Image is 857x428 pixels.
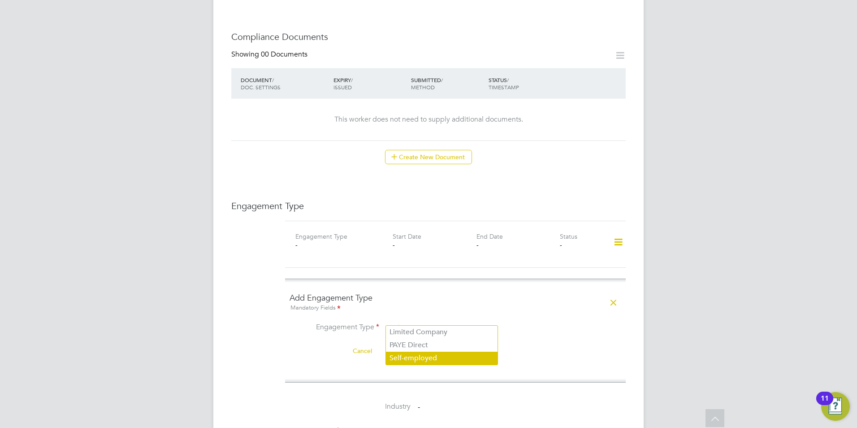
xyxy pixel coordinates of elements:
[476,232,503,240] label: End Date
[409,72,486,95] div: SUBMITTED
[411,83,435,91] span: METHOD
[486,72,564,95] div: STATUS
[238,72,331,95] div: DOCUMENT
[821,392,850,421] button: Open Resource Center, 11 new notifications
[386,326,498,339] li: Limited Company
[418,402,420,411] span: -
[285,402,411,411] label: Industry
[821,398,829,410] div: 11
[231,200,626,212] h3: Engagement Type
[489,83,519,91] span: TIMESTAMP
[507,76,509,83] span: /
[290,293,621,313] h4: Add Engagement Type
[441,76,443,83] span: /
[386,352,498,365] li: Self-employed
[231,31,626,43] h3: Compliance Documents
[231,50,309,59] div: Showing
[295,232,347,240] label: Engagement Type
[351,76,353,83] span: /
[295,241,379,249] div: -
[476,241,560,249] div: -
[386,339,498,352] li: PAYE Direct
[240,115,617,124] div: This worker does not need to supply additional documents.
[346,344,379,358] button: Cancel
[385,150,472,164] button: Create New Document
[333,83,352,91] span: ISSUED
[386,322,497,335] input: Select one
[241,83,281,91] span: DOC. SETTINGS
[393,232,421,240] label: Start Date
[290,303,621,313] div: Mandatory Fields
[261,50,307,59] span: 00 Documents
[331,72,409,95] div: EXPIRY
[393,241,476,249] div: -
[290,323,379,332] label: Engagement Type
[272,76,274,83] span: /
[560,232,577,240] label: Status
[560,241,602,249] div: -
